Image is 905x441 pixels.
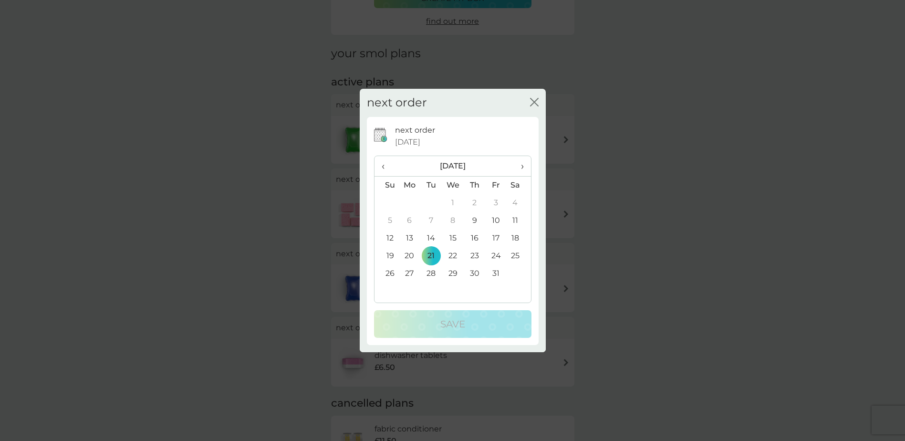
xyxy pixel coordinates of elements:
td: 16 [464,230,485,247]
td: 28 [420,265,442,283]
td: 31 [485,265,507,283]
td: 3 [485,194,507,212]
span: [DATE] [395,136,420,148]
button: close [530,98,539,108]
td: 7 [420,212,442,230]
th: Fr [485,176,507,194]
td: 30 [464,265,485,283]
td: 1 [442,194,464,212]
th: Th [464,176,485,194]
th: We [442,176,464,194]
td: 10 [485,212,507,230]
th: [DATE] [399,156,507,177]
td: 5 [374,212,399,230]
td: 14 [420,230,442,247]
th: Mo [399,176,421,194]
td: 6 [399,212,421,230]
td: 18 [507,230,531,247]
td: 21 [420,247,442,265]
td: 20 [399,247,421,265]
td: 29 [442,265,464,283]
td: 9 [464,212,485,230]
th: Su [374,176,399,194]
h2: next order [367,96,427,110]
th: Sa [507,176,531,194]
th: Tu [420,176,442,194]
td: 12 [374,230,399,247]
span: ‹ [382,156,392,176]
td: 15 [442,230,464,247]
td: 27 [399,265,421,283]
span: › [514,156,523,176]
td: 2 [464,194,485,212]
td: 24 [485,247,507,265]
td: 4 [507,194,531,212]
p: Save [440,316,465,332]
td: 22 [442,247,464,265]
td: 26 [374,265,399,283]
td: 11 [507,212,531,230]
td: 19 [374,247,399,265]
td: 25 [507,247,531,265]
td: 8 [442,212,464,230]
button: Save [374,310,531,338]
td: 13 [399,230,421,247]
td: 23 [464,247,485,265]
td: 17 [485,230,507,247]
p: next order [395,124,435,136]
